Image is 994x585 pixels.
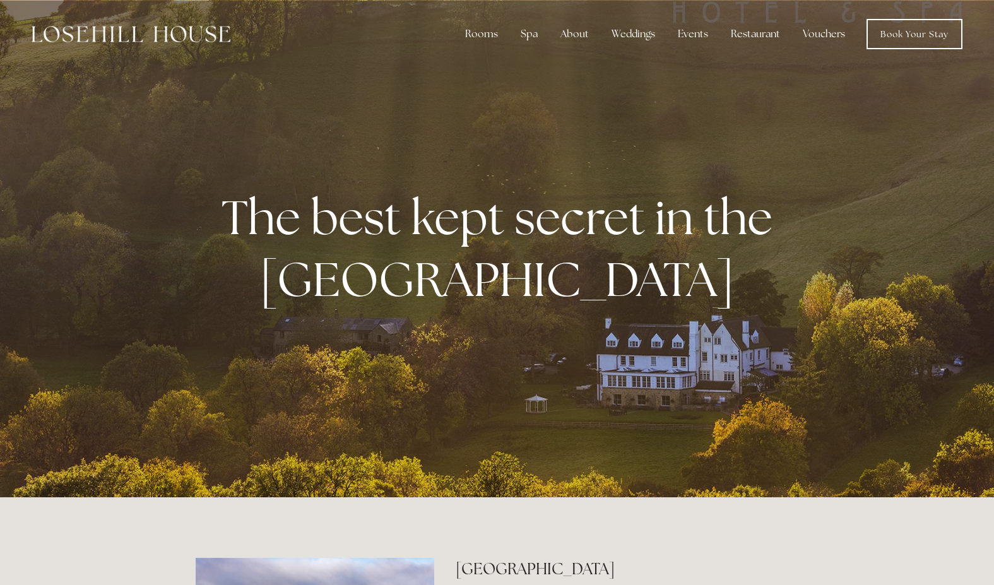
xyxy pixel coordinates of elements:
div: Events [668,21,718,47]
strong: The best kept secret in the [GEOGRAPHIC_DATA] [222,186,783,310]
div: Spa [511,21,548,47]
div: Restaurant [721,21,790,47]
img: Losehill House [32,26,230,42]
h2: [GEOGRAPHIC_DATA] [456,558,798,580]
a: Book Your Stay [867,19,962,49]
div: Weddings [601,21,665,47]
div: About [550,21,599,47]
a: Vouchers [793,21,855,47]
div: Rooms [455,21,508,47]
